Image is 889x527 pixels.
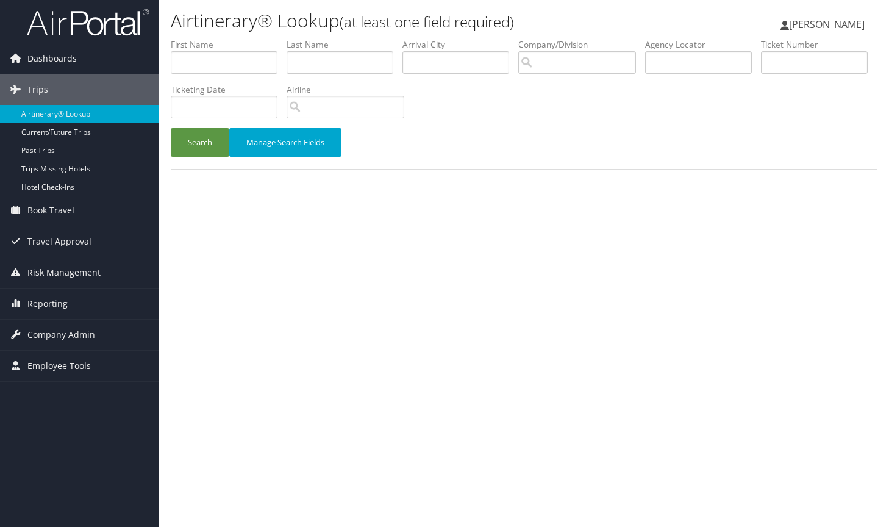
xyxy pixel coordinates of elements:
[27,43,77,74] span: Dashboards
[340,12,514,32] small: (at least one field required)
[287,84,413,96] label: Airline
[171,84,287,96] label: Ticketing Date
[287,38,402,51] label: Last Name
[229,128,341,157] button: Manage Search Fields
[789,18,865,31] span: [PERSON_NAME]
[27,195,74,226] span: Book Travel
[518,38,645,51] label: Company/Division
[780,6,877,43] a: [PERSON_NAME]
[171,8,641,34] h1: Airtinerary® Lookup
[171,128,229,157] button: Search
[27,320,95,350] span: Company Admin
[27,257,101,288] span: Risk Management
[402,38,518,51] label: Arrival City
[761,38,877,51] label: Ticket Number
[27,351,91,381] span: Employee Tools
[171,38,287,51] label: First Name
[27,8,149,37] img: airportal-logo.png
[27,74,48,105] span: Trips
[645,38,761,51] label: Agency Locator
[27,226,91,257] span: Travel Approval
[27,289,68,319] span: Reporting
